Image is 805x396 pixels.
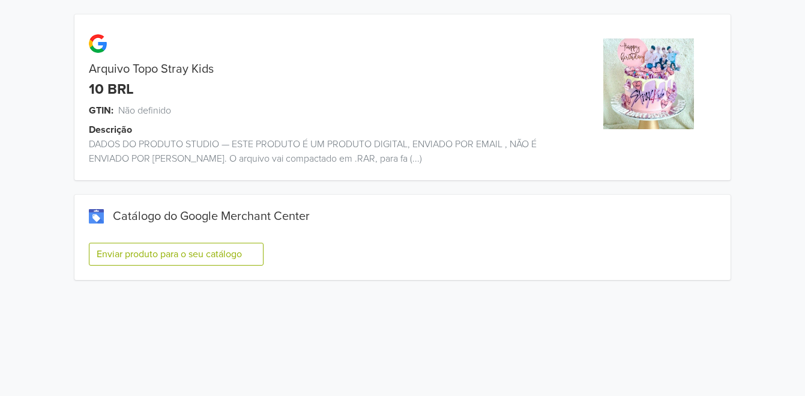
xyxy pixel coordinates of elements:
div: Descrição [89,123,580,137]
div: DADOS DO PRODUTO STUDIO — ESTE PRODUTO É UM PRODUTO DIGITAL, ENVIADO POR EMAIL , NÃO É ENVIADO PO... [74,137,566,166]
span: Não definido [118,103,171,118]
div: 10 BRL [89,81,134,99]
div: Catálogo do Google Merchant Center [89,209,716,224]
button: Enviar produto para o seu catálogo [89,243,264,266]
span: GTIN: [89,103,113,118]
div: Arquivo Topo Stray Kids [74,62,566,76]
img: product_image [603,38,694,129]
